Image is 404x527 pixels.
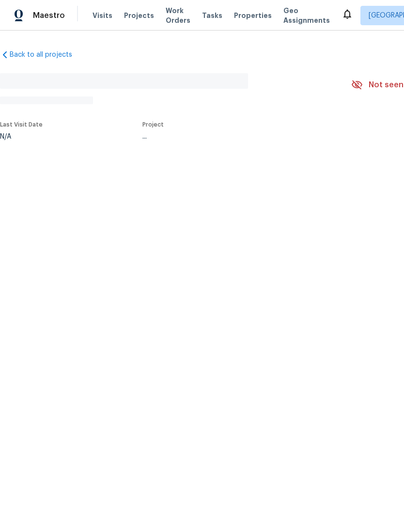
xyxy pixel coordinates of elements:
[124,11,154,20] span: Projects
[142,122,164,128] span: Project
[166,6,190,25] span: Work Orders
[234,11,272,20] span: Properties
[142,133,328,140] div: ...
[93,11,112,20] span: Visits
[202,12,222,19] span: Tasks
[33,11,65,20] span: Maestro
[283,6,330,25] span: Geo Assignments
